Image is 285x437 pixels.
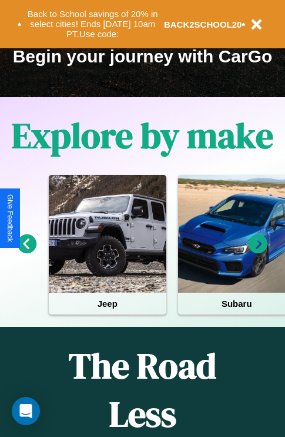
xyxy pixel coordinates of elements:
button: Back to School savings of 20% in select cities! Ends [DATE] 10am PT.Use code: [22,6,164,42]
div: Open Intercom Messenger [12,397,40,425]
h4: Jeep [49,293,166,314]
b: BACK2SCHOOL20 [164,19,242,29]
h1: Explore by make [12,111,273,160]
div: Give Feedback [6,194,14,242]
